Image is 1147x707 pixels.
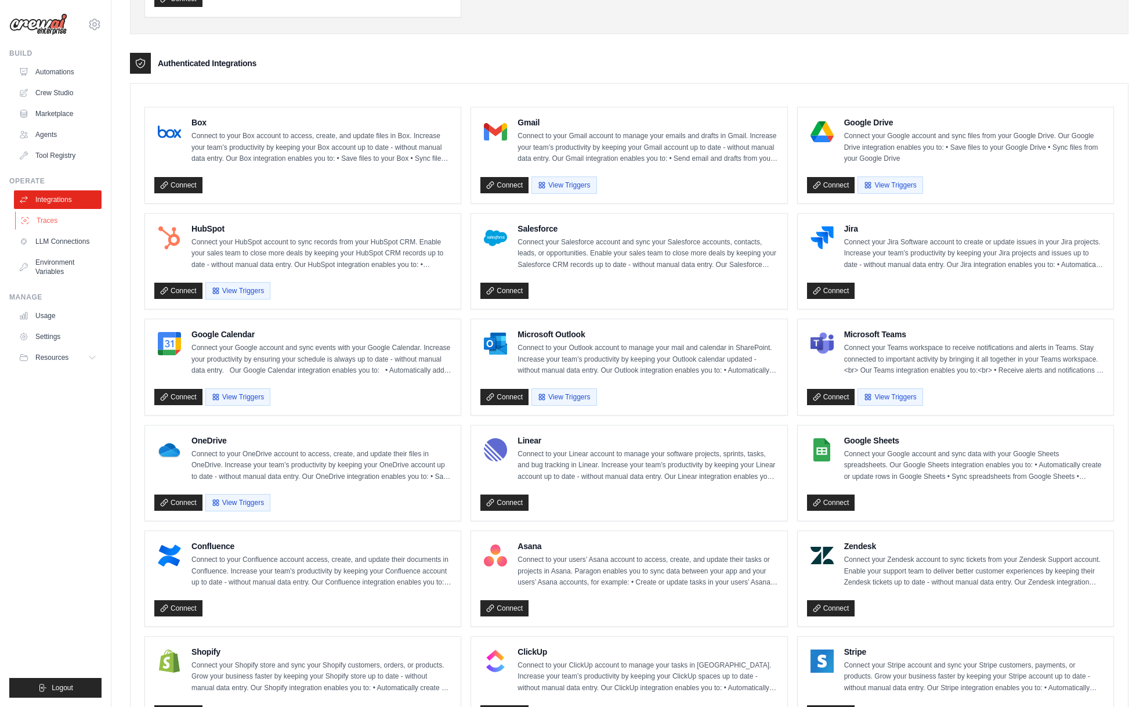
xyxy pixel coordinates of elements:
[807,600,855,616] a: Connect
[811,438,834,461] img: Google Sheets Logo
[191,131,451,165] p: Connect to your Box account to access, create, and update files in Box. Increase your team’s prod...
[844,646,1104,658] h4: Stripe
[14,84,102,102] a: Crew Studio
[205,282,270,300] button: View Triggers
[480,283,529,299] a: Connect
[844,540,1104,552] h4: Zendesk
[531,388,596,406] button: View Triggers
[484,332,507,355] img: Microsoft Outlook Logo
[518,131,777,165] p: Connect to your Gmail account to manage your emails and drafts in Gmail. Increase your team’s pro...
[844,660,1104,694] p: Connect your Stripe account and sync your Stripe customers, payments, or products. Grow your busi...
[811,544,834,567] img: Zendesk Logo
[844,237,1104,271] p: Connect your Jira Software account to create or update issues in your Jira projects. Increase you...
[158,650,181,673] img: Shopify Logo
[191,223,451,235] h4: HubSpot
[154,495,202,511] a: Connect
[154,177,202,193] a: Connect
[14,232,102,251] a: LLM Connections
[518,117,777,128] h4: Gmail
[857,176,922,194] button: View Triggers
[807,177,855,193] a: Connect
[518,646,777,658] h4: ClickUp
[158,57,256,69] h3: Authenticated Integrations
[518,435,777,446] h4: Linear
[158,438,181,461] img: OneDrive Logo
[811,332,834,355] img: Microsoft Teams Logo
[14,253,102,281] a: Environment Variables
[484,226,507,250] img: Salesforce Logo
[518,554,777,589] p: Connect to your users’ Asana account to access, create, and update their tasks or projects in Asa...
[15,211,103,230] a: Traces
[191,554,451,589] p: Connect to your Confluence account access, create, and update their documents in Confluence. Incr...
[484,438,507,461] img: Linear Logo
[480,600,529,616] a: Connect
[480,389,529,405] a: Connect
[844,223,1104,235] h4: Jira
[807,283,855,299] a: Connect
[518,449,777,483] p: Connect to your Linear account to manage your software projects, sprints, tasks, and bug tracking...
[158,226,181,250] img: HubSpot Logo
[52,683,73,692] span: Logout
[480,495,529,511] a: Connect
[484,650,507,673] img: ClickUp Logo
[531,176,596,194] button: View Triggers
[518,660,777,694] p: Connect to your ClickUp account to manage your tasks in [GEOGRAPHIC_DATA]. Increase your team’s p...
[154,389,202,405] a: Connect
[191,660,451,694] p: Connect your Shopify store and sync your Shopify customers, orders, or products. Grow your busine...
[811,120,834,143] img: Google Drive Logo
[191,449,451,483] p: Connect to your OneDrive account to access, create, and update their files in OneDrive. Increase ...
[35,353,68,362] span: Resources
[158,544,181,567] img: Confluence Logo
[807,389,855,405] a: Connect
[857,388,922,406] button: View Triggers
[844,131,1104,165] p: Connect your Google account and sync files from your Google Drive. Our Google Drive integration e...
[191,435,451,446] h4: OneDrive
[205,388,270,406] button: View Triggers
[14,348,102,367] button: Resources
[807,495,855,511] a: Connect
[14,190,102,209] a: Integrations
[811,226,834,250] img: Jira Logo
[14,104,102,123] a: Marketplace
[844,554,1104,589] p: Connect your Zendesk account to sync tickets from your Zendesk Support account. Enable your suppo...
[844,449,1104,483] p: Connect your Google account and sync data with your Google Sheets spreadsheets. Our Google Sheets...
[14,146,102,165] a: Tool Registry
[154,600,202,616] a: Connect
[154,283,202,299] a: Connect
[191,646,451,658] h4: Shopify
[480,177,529,193] a: Connect
[9,678,102,698] button: Logout
[9,293,102,302] div: Manage
[158,120,181,143] img: Box Logo
[191,237,451,271] p: Connect your HubSpot account to sync records from your HubSpot CRM. Enable your sales team to clo...
[518,329,777,340] h4: Microsoft Outlook
[844,435,1104,446] h4: Google Sheets
[14,306,102,325] a: Usage
[205,494,270,511] button: View Triggers
[191,342,451,377] p: Connect your Google account and sync events with your Google Calendar. Increase your productivity...
[844,117,1104,128] h4: Google Drive
[9,176,102,186] div: Operate
[9,13,67,35] img: Logo
[158,332,181,355] img: Google Calendar Logo
[191,117,451,128] h4: Box
[14,63,102,81] a: Automations
[518,237,777,271] p: Connect your Salesforce account and sync your Salesforce accounts, contacts, leads, or opportunit...
[484,120,507,143] img: Gmail Logo
[191,329,451,340] h4: Google Calendar
[518,342,777,377] p: Connect to your Outlook account to manage your mail and calendar in SharePoint. Increase your tea...
[484,544,507,567] img: Asana Logo
[518,223,777,235] h4: Salesforce
[844,329,1104,340] h4: Microsoft Teams
[14,125,102,144] a: Agents
[9,49,102,58] div: Build
[191,540,451,552] h4: Confluence
[14,327,102,346] a: Settings
[844,342,1104,377] p: Connect your Teams workspace to receive notifications and alerts in Teams. Stay connected to impo...
[811,650,834,673] img: Stripe Logo
[518,540,777,552] h4: Asana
